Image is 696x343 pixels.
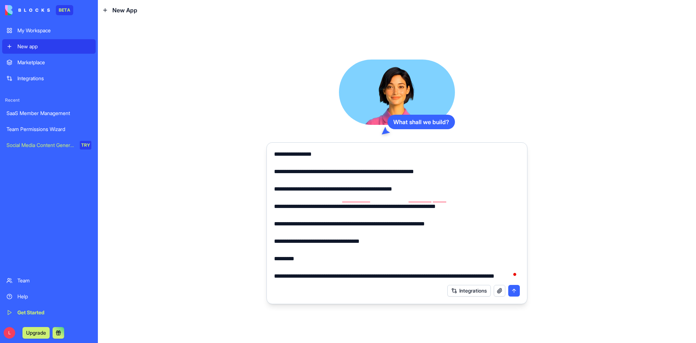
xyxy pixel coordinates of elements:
div: Help [17,293,91,300]
a: Social Media Content GeneratorTRY [2,138,96,152]
a: Team Permissions Wizard [2,122,96,136]
a: Upgrade [22,329,50,336]
div: Team Permissions Wizard [7,126,91,133]
span: L [4,327,15,339]
div: TRY [80,141,91,150]
div: New app [17,43,91,50]
a: SaaS Member Management [2,106,96,121]
a: Integrations [2,71,96,86]
a: New app [2,39,96,54]
a: Help [2,289,96,304]
a: Get Started [2,305,96,320]
div: SaaS Member Management [7,110,91,117]
span: New App [112,6,137,15]
img: logo [5,5,50,15]
div: My Workspace [17,27,91,34]
a: Marketplace [2,55,96,70]
a: My Workspace [2,23,96,38]
button: Upgrade [22,327,50,339]
span: Recent [2,97,96,103]
div: What shall we build? [388,115,455,129]
a: BETA [5,5,73,15]
button: Integrations [447,285,491,297]
div: Get Started [17,309,91,316]
div: Marketplace [17,59,91,66]
div: BETA [56,5,73,15]
div: Social Media Content Generator [7,142,75,149]
div: Integrations [17,75,91,82]
textarea: To enrich screen reader interactions, please activate Accessibility in Grammarly extension settings [274,150,520,281]
div: Team [17,277,91,284]
a: Team [2,273,96,288]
